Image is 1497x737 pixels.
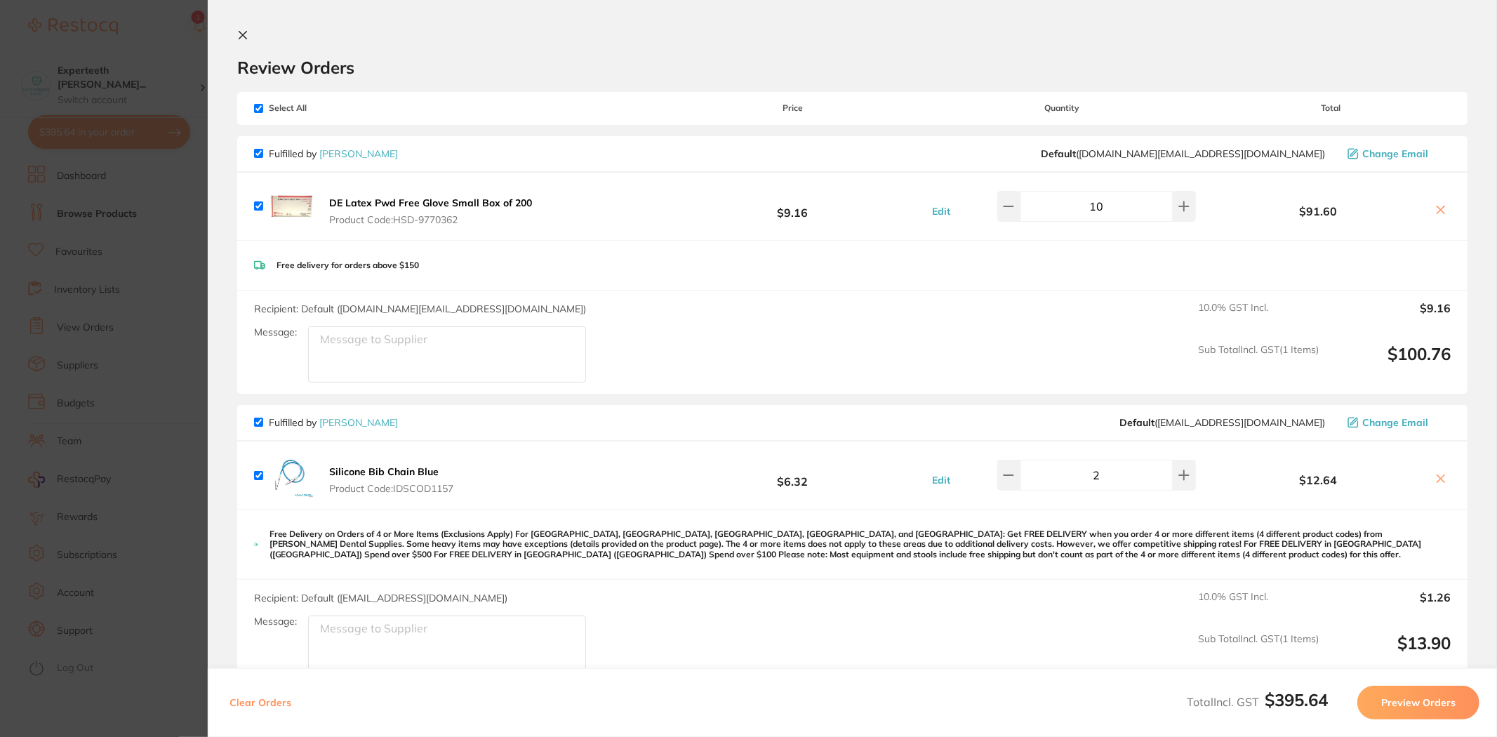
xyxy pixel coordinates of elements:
[1119,416,1155,429] b: Default
[329,214,532,225] span: Product Code: HSD-9770362
[673,103,912,113] span: Price
[270,529,1451,559] p: Free Delivery on Orders of 4 or More Items (Exclusions Apply) For [GEOGRAPHIC_DATA], [GEOGRAPHIC_...
[673,463,912,489] b: $6.32
[254,592,507,604] span: Recipient: Default ( [EMAIL_ADDRESS][DOMAIN_NAME] )
[269,184,314,229] img: cDY4Zmdndw
[269,148,398,159] p: Fulfilled by
[1265,689,1328,710] b: $395.64
[254,326,297,338] label: Message:
[1357,686,1479,719] button: Preview Orders
[277,260,419,270] p: Free delivery for orders above $150
[319,147,398,160] a: [PERSON_NAME]
[1187,695,1328,709] span: Total Incl. GST
[1343,147,1451,160] button: Change Email
[1330,633,1451,672] output: $13.90
[928,474,954,486] button: Edit
[329,483,453,494] span: Product Code: IDSCOD1157
[1211,103,1451,113] span: Total
[1211,474,1425,486] b: $12.64
[1119,417,1325,428] span: save@adamdental.com.au
[673,193,912,219] b: $9.16
[1041,148,1325,159] span: customer.care@henryschein.com.au
[1330,344,1451,383] output: $100.76
[912,103,1211,113] span: Quantity
[1198,633,1319,672] span: Sub Total Incl. GST ( 1 Items)
[1330,591,1451,622] output: $1.26
[1198,344,1319,383] span: Sub Total Incl. GST ( 1 Items)
[329,197,532,209] b: DE Latex Pwd Free Glove Small Box of 200
[1362,417,1428,428] span: Change Email
[1343,416,1451,429] button: Change Email
[254,303,586,315] span: Recipient: Default ( [DOMAIN_NAME][EMAIL_ADDRESS][DOMAIN_NAME] )
[269,417,398,428] p: Fulfilled by
[225,686,295,719] button: Clear Orders
[237,57,1468,78] h2: Review Orders
[928,205,954,218] button: Edit
[325,465,458,495] button: Silicone Bib Chain Blue Product Code:IDSCOD1157
[1041,147,1076,160] b: Default
[319,416,398,429] a: [PERSON_NAME]
[1362,148,1428,159] span: Change Email
[269,453,314,498] img: YzRuYmFuMw
[325,197,536,226] button: DE Latex Pwd Free Glove Small Box of 200 Product Code:HSD-9770362
[329,465,439,478] b: Silicone Bib Chain Blue
[1198,591,1319,622] span: 10.0 % GST Incl.
[1330,302,1451,333] output: $9.16
[1198,302,1319,333] span: 10.0 % GST Incl.
[254,103,394,113] span: Select All
[254,616,297,628] label: Message:
[1211,205,1425,218] b: $91.60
